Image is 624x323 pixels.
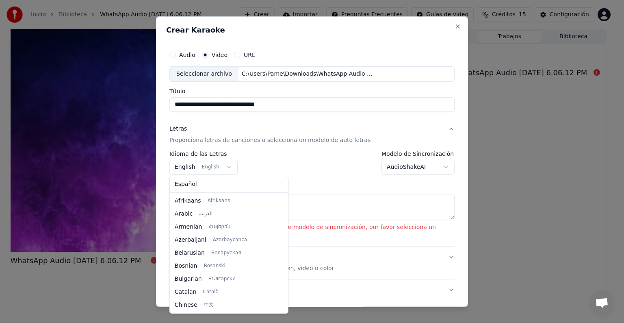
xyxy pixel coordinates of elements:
span: Español [175,180,197,188]
span: Chinese [175,301,197,309]
span: Català [203,289,219,295]
span: Armenian [175,223,202,231]
span: Azərbaycanca [213,237,247,243]
span: Afrikaans [175,197,201,205]
span: Български [208,276,236,282]
span: Catalan [175,288,197,296]
span: Azerbaijani [175,236,206,244]
span: Беларуская [211,250,241,256]
span: Arabic [175,210,193,218]
span: Bosnian [175,262,197,270]
span: Հայերեն [208,224,230,230]
span: Bulgarian [175,275,202,283]
span: العربية [199,211,212,217]
span: Belarusian [175,249,205,257]
span: Bosanski [204,263,225,269]
span: 中文 [204,302,214,308]
span: Afrikaans [208,198,230,204]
